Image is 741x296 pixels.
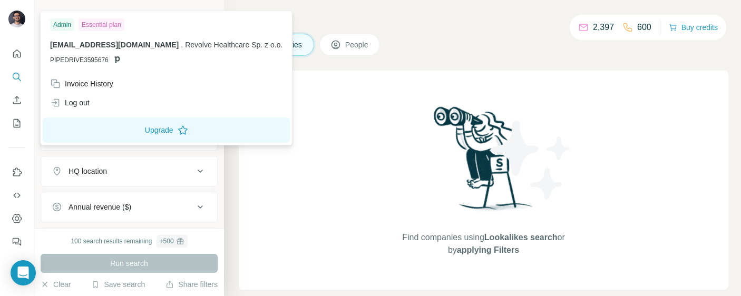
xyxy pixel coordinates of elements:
span: Revolve Healthcare Sp. z o.o. [185,41,282,49]
button: Upgrade [43,117,290,143]
button: Search [8,67,25,86]
button: Hide [183,6,224,22]
div: New search [41,9,74,19]
div: Invoice History [50,78,113,89]
span: applying Filters [457,245,519,254]
div: Open Intercom Messenger [11,260,36,285]
button: Save search [91,279,145,290]
span: People [345,40,369,50]
span: Find companies using or by [399,231,568,256]
span: Lookalikes search [484,233,558,242]
button: Use Surfe API [8,186,25,205]
h4: Search [239,13,728,27]
button: Feedback [8,232,25,251]
button: Clear [41,279,71,290]
p: 2,397 [593,21,614,34]
span: [EMAIL_ADDRESS][DOMAIN_NAME] [50,41,179,49]
div: Essential plan [79,18,124,31]
p: 600 [637,21,651,34]
button: Buy credits [669,20,718,35]
span: PIPEDRIVE3595676 [50,55,109,65]
span: . [181,41,183,49]
div: Annual revenue ($) [69,202,131,212]
button: Use Surfe on LinkedIn [8,163,25,182]
div: Admin [50,18,74,31]
div: 100 search results remaining [71,235,187,248]
button: Annual revenue ($) [41,194,217,220]
button: Dashboard [8,209,25,228]
img: Surfe Illustration - Woman searching with binoculars [429,104,539,221]
div: HQ location [69,166,107,176]
button: My lists [8,114,25,133]
button: Enrich CSV [8,91,25,110]
div: + 500 [160,236,174,246]
button: HQ location [41,159,217,184]
button: Quick start [8,44,25,63]
button: Share filters [165,279,218,290]
img: Surfe Illustration - Stars [484,113,579,208]
img: Avatar [8,11,25,27]
div: Log out [50,97,90,108]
